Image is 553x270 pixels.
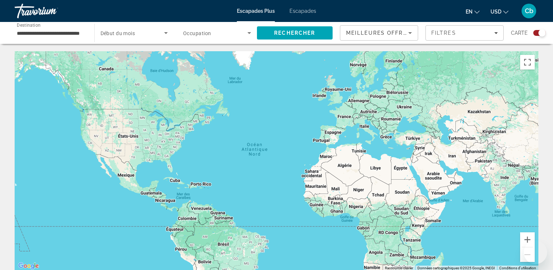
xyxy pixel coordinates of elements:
[346,29,412,37] mat-select: Trier par
[524,241,547,264] iframe: Bouton de lancement de la fenêtre de messagerie
[17,29,85,38] input: Sélectionnez la destination
[490,9,501,15] span: USD
[15,1,88,20] a: Travorium
[511,28,528,38] span: Carte
[289,8,316,14] a: Escapades
[237,8,275,14] a: Escapades Plus
[425,25,504,41] button: Filtres
[466,9,473,15] span: en
[431,30,456,36] span: Filtres
[525,7,533,15] span: Cb
[499,266,536,270] a: Conditions d’utilisation (s’ouvre dans un nouvel onglet)
[466,6,480,17] button: Changer la langue
[101,30,135,36] span: Début du mois
[519,3,538,19] button: Menu utilisateur
[17,22,41,27] span: Destination
[274,30,315,36] span: Rechercher
[520,232,535,247] button: Zoom avant
[417,266,495,270] span: Données cartographiques ©2025 Google, INEGI
[183,30,211,36] span: Occupation
[520,247,535,262] button: Zoom arrière
[346,30,411,36] span: Meilleures offres
[520,55,535,70] button: Passer en plein écran
[257,26,333,40] button: Rechercher
[490,6,508,17] button: Changer de devise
